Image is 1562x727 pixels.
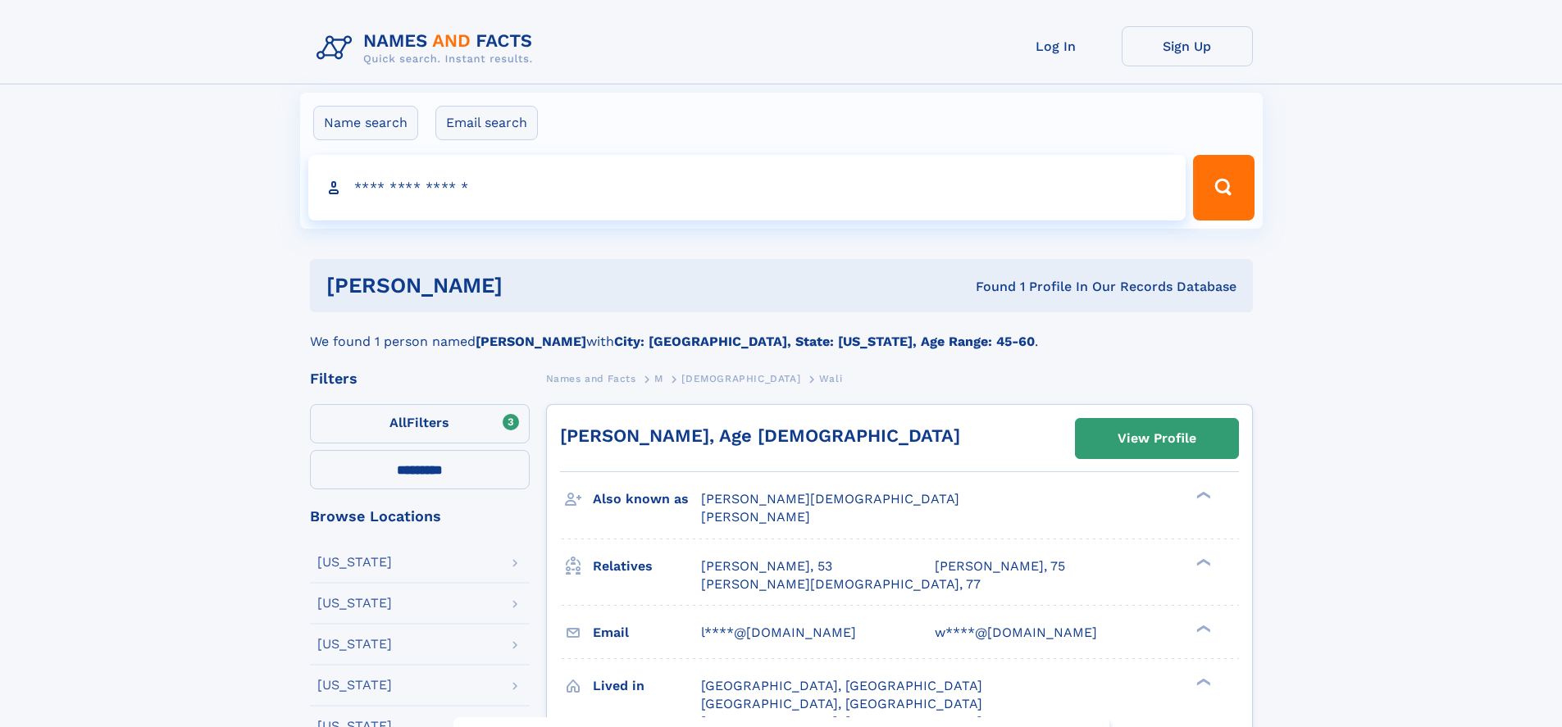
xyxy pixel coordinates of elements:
div: [US_STATE] [317,679,392,692]
div: ❯ [1192,676,1212,687]
span: Wali [819,373,842,384]
a: [PERSON_NAME], Age [DEMOGRAPHIC_DATA] [560,425,960,446]
label: Email search [435,106,538,140]
button: Search Button [1193,155,1254,220]
div: View Profile [1118,420,1196,457]
h3: Also known as [593,485,701,513]
h3: Relatives [593,552,701,580]
a: [PERSON_NAME], 53 [701,557,832,575]
a: M [654,368,663,388]
label: Name search [313,106,418,140]
label: Filters [310,404,530,443]
div: ❯ [1192,623,1212,634]
div: [US_STATE] [317,597,392,610]
span: M [654,373,663,384]
div: Browse Locations [310,509,530,524]
a: Sign Up [1122,26,1253,66]
span: [PERSON_NAME][DEMOGRAPHIC_DATA] [701,491,959,507]
h1: [PERSON_NAME] [326,275,740,296]
h3: Lived in [593,672,701,700]
div: ❯ [1192,557,1212,567]
div: Filters [310,371,530,386]
h3: Email [593,619,701,647]
div: We found 1 person named with . [310,312,1253,352]
a: View Profile [1076,419,1238,458]
span: [PERSON_NAME] [701,509,810,525]
a: [PERSON_NAME], 75 [935,557,1065,575]
img: Logo Names and Facts [310,26,546,70]
a: [DEMOGRAPHIC_DATA] [681,368,800,388]
div: [US_STATE] [317,556,392,569]
input: search input [308,155,1186,220]
span: All [389,415,407,430]
div: [US_STATE] [317,638,392,651]
a: Log In [990,26,1122,66]
span: [GEOGRAPHIC_DATA], [GEOGRAPHIC_DATA] [701,696,982,711]
a: [PERSON_NAME][DEMOGRAPHIC_DATA], 77 [701,575,981,593]
div: ❯ [1192,490,1212,501]
b: City: [GEOGRAPHIC_DATA], State: [US_STATE], Age Range: 45-60 [614,334,1035,349]
span: [DEMOGRAPHIC_DATA] [681,373,800,384]
a: Names and Facts [546,368,636,388]
span: [GEOGRAPHIC_DATA], [GEOGRAPHIC_DATA] [701,678,982,693]
b: [PERSON_NAME] [476,334,586,349]
div: Found 1 Profile In Our Records Database [739,278,1236,296]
